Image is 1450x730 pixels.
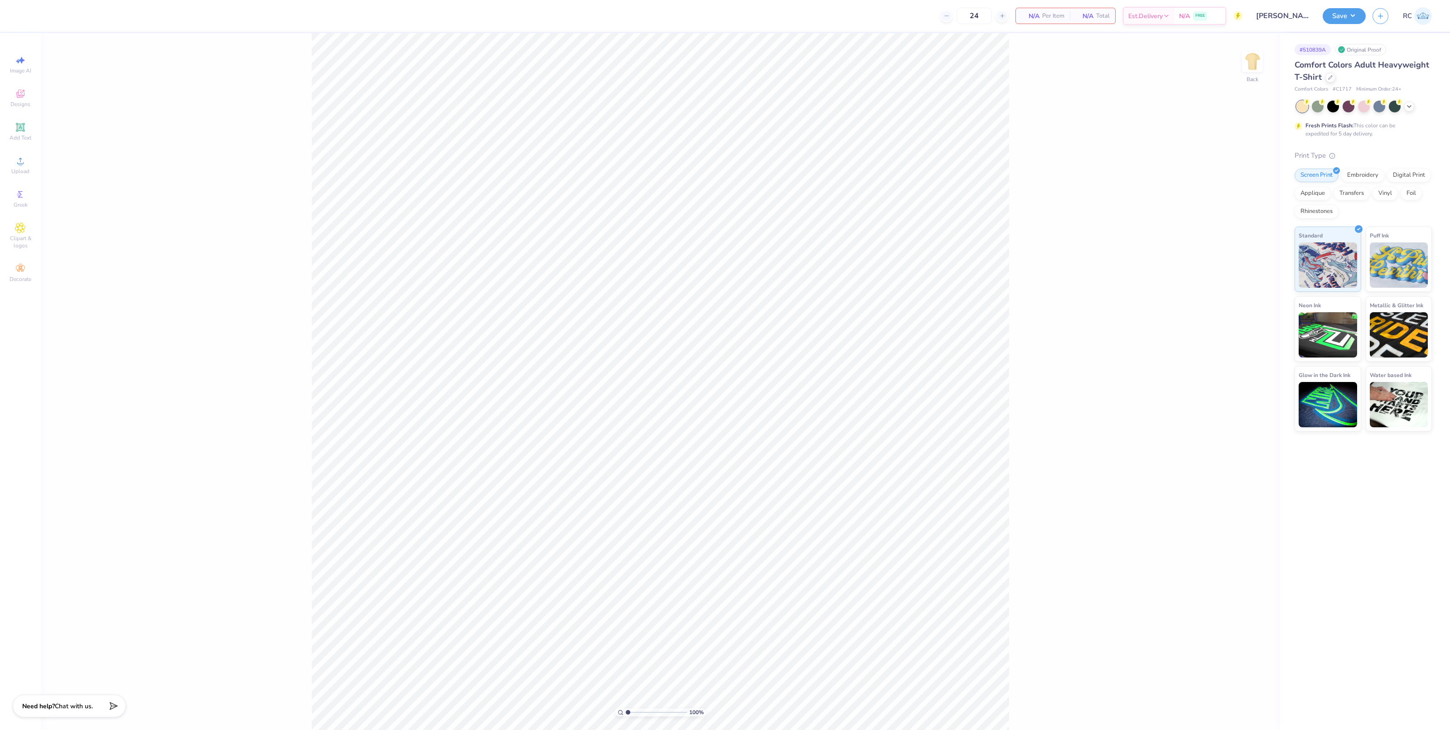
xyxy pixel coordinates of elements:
[1299,382,1357,427] img: Glow in the Dark Ink
[1414,7,1432,25] img: Rio Cabojoc
[1128,11,1163,21] span: Est. Delivery
[1370,242,1428,288] img: Puff Ink
[1334,187,1370,200] div: Transfers
[1403,11,1412,21] span: RC
[1243,53,1261,71] img: Back
[1370,231,1389,240] span: Puff Ink
[689,708,704,716] span: 100 %
[957,8,992,24] input: – –
[1195,13,1205,19] span: FREE
[1305,121,1417,138] div: This color can be expedited for 5 day delivery.
[10,67,31,74] span: Image AI
[1096,11,1110,21] span: Total
[1370,300,1423,310] span: Metallic & Glitter Ink
[1295,169,1339,182] div: Screen Print
[1341,169,1384,182] div: Embroidery
[1021,11,1039,21] span: N/A
[1335,44,1386,55] div: Original Proof
[1295,59,1429,82] span: Comfort Colors Adult Heavyweight T-Shirt
[1403,7,1432,25] a: RC
[1075,11,1093,21] span: N/A
[1333,86,1352,93] span: # C1717
[1247,75,1258,83] div: Back
[1370,382,1428,427] img: Water based Ink
[1295,150,1432,161] div: Print Type
[1295,44,1331,55] div: # 510839A
[1295,205,1339,218] div: Rhinestones
[1305,122,1353,129] strong: Fresh Prints Flash:
[1299,300,1321,310] span: Neon Ink
[1179,11,1190,21] span: N/A
[1042,11,1064,21] span: Per Item
[1295,187,1331,200] div: Applique
[22,702,55,711] strong: Need help?
[1387,169,1431,182] div: Digital Print
[14,201,28,208] span: Greek
[1356,86,1402,93] span: Minimum Order: 24 +
[55,702,93,711] span: Chat with us.
[1249,7,1316,25] input: Untitled Design
[1299,242,1357,288] img: Standard
[1295,86,1328,93] span: Comfort Colors
[1299,370,1350,380] span: Glow in the Dark Ink
[5,235,36,249] span: Clipart & logos
[10,101,30,108] span: Designs
[1401,187,1422,200] div: Foil
[10,134,31,141] span: Add Text
[1370,312,1428,358] img: Metallic & Glitter Ink
[1323,8,1366,24] button: Save
[1370,370,1411,380] span: Water based Ink
[1373,187,1398,200] div: Vinyl
[1299,312,1357,358] img: Neon Ink
[11,168,29,175] span: Upload
[1299,231,1323,240] span: Standard
[10,276,31,283] span: Decorate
